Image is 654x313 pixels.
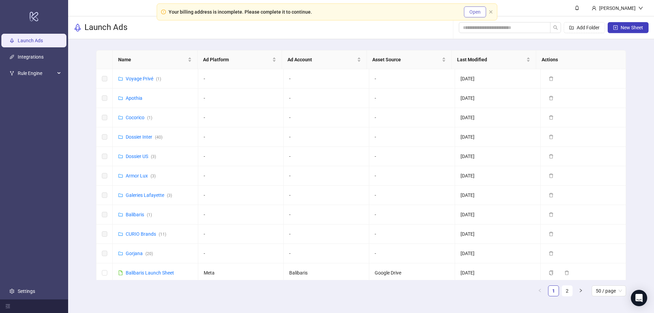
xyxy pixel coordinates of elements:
[369,186,455,205] td: -
[455,69,541,89] td: [DATE]
[118,193,123,198] span: folder
[287,56,356,63] span: Ad Account
[118,115,123,120] span: folder
[159,232,166,237] span: ( 11 )
[596,286,622,296] span: 50 / page
[564,22,605,33] button: Add Folder
[118,76,123,81] span: folder
[284,224,369,244] td: -
[167,193,172,198] span: ( 3 )
[284,127,369,147] td: -
[198,108,284,127] td: -
[549,232,554,236] span: delete
[18,288,35,294] a: Settings
[203,56,271,63] span: Ad Platform
[198,263,284,283] td: Meta
[282,50,367,69] th: Ad Account
[126,95,142,101] a: Apothia
[169,8,312,16] div: Your billing address is incomplete. Please complete it to continue.
[455,186,541,205] td: [DATE]
[455,166,541,186] td: [DATE]
[548,285,559,296] li: 1
[536,50,621,69] th: Actions
[198,205,284,224] td: -
[118,251,123,256] span: folder
[198,147,284,166] td: -
[455,205,541,224] td: [DATE]
[126,270,174,276] a: Balibaris Launch Sheet
[549,135,554,139] span: delete
[118,232,123,236] span: folder
[18,38,43,44] a: Launch Ads
[284,186,369,205] td: -
[5,304,10,309] span: menu-fold
[575,285,586,296] li: Next Page
[145,251,153,256] span: ( 20 )
[126,251,153,256] a: Gorjana(20)
[621,25,643,30] span: New Sheet
[372,56,440,63] span: Asset Source
[455,127,541,147] td: [DATE]
[284,89,369,108] td: -
[369,89,455,108] td: -
[113,50,198,69] th: Name
[161,10,166,14] span: exclamation-circle
[284,205,369,224] td: -
[74,24,82,32] span: rocket
[284,108,369,127] td: -
[592,6,596,11] span: user
[126,134,162,140] a: Dossier Inter(40)
[147,213,152,217] span: ( 1 )
[452,50,536,69] th: Last Modified
[284,147,369,166] td: -
[592,285,626,296] div: Page Size
[489,10,493,14] span: close
[549,115,554,120] span: delete
[549,154,554,159] span: delete
[564,270,569,275] span: delete
[369,166,455,186] td: -
[549,251,554,256] span: delete
[151,174,156,178] span: ( 3 )
[549,193,554,198] span: delete
[18,54,44,60] a: Integrations
[613,25,618,30] span: plus-square
[455,263,541,283] td: [DATE]
[198,166,284,186] td: -
[369,205,455,224] td: -
[369,108,455,127] td: -
[198,244,284,263] td: -
[579,288,583,293] span: right
[198,50,282,69] th: Ad Platform
[549,212,554,217] span: delete
[126,231,166,237] a: CURIO Brands(11)
[553,25,558,30] span: search
[156,77,161,81] span: ( 1 )
[369,244,455,263] td: -
[534,285,545,296] li: Previous Page
[118,154,123,159] span: folder
[464,6,486,17] button: Open
[155,135,162,140] span: ( 40 )
[638,6,643,11] span: down
[369,69,455,89] td: -
[284,69,369,89] td: -
[151,154,156,159] span: ( 3 )
[369,224,455,244] td: -
[126,154,156,159] a: Dossier US(3)
[455,108,541,127] td: [DATE]
[549,173,554,178] span: delete
[198,69,284,89] td: -
[631,290,647,306] div: Open Intercom Messenger
[562,286,572,296] a: 2
[367,50,452,69] th: Asset Source
[118,96,123,100] span: folder
[126,192,172,198] a: Galeries Lafayette(3)
[198,127,284,147] td: -
[10,71,14,76] span: fork
[549,96,554,100] span: delete
[18,67,55,80] span: Rule Engine
[455,147,541,166] td: [DATE]
[455,224,541,244] td: [DATE]
[369,147,455,166] td: -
